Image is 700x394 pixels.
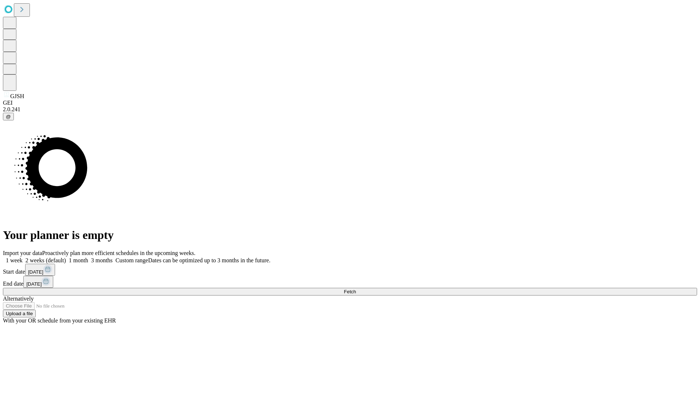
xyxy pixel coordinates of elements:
span: GJSH [10,93,24,99]
div: GEI [3,100,697,106]
div: End date [3,276,697,288]
span: With your OR schedule from your existing EHR [3,317,116,324]
span: 1 week [6,257,23,263]
span: [DATE] [26,281,42,287]
button: Upload a file [3,310,36,317]
span: 2 weeks (default) [26,257,66,263]
button: [DATE] [25,264,55,276]
span: Proactively plan more efficient schedules in the upcoming weeks. [42,250,195,256]
span: @ [6,114,11,119]
span: Alternatively [3,295,34,302]
span: Custom range [116,257,148,263]
span: Dates can be optimized up to 3 months in the future. [148,257,270,263]
span: 3 months [91,257,113,263]
button: @ [3,113,14,120]
button: Fetch [3,288,697,295]
button: [DATE] [23,276,53,288]
span: Fetch [344,289,356,294]
div: 2.0.241 [3,106,697,113]
h1: Your planner is empty [3,228,697,242]
span: Import your data [3,250,42,256]
span: [DATE] [28,269,43,275]
div: Start date [3,264,697,276]
span: 1 month [69,257,88,263]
